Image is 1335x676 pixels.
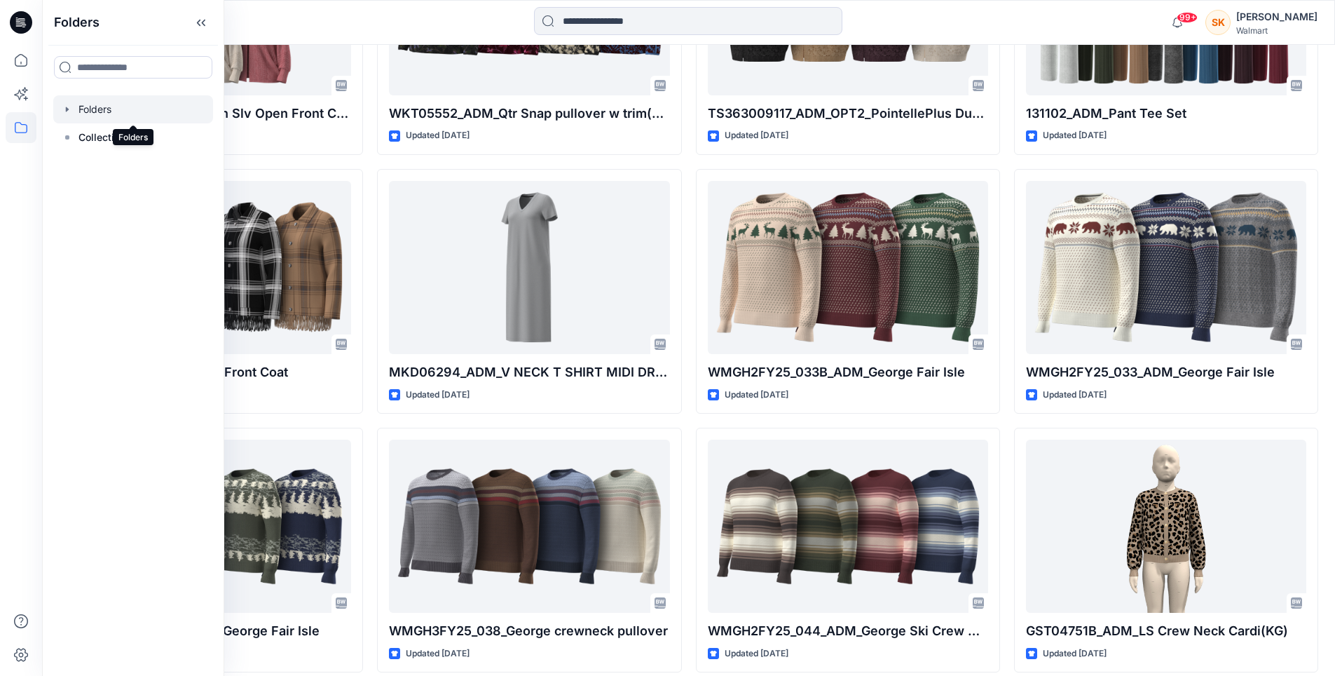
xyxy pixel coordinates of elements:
p: Updated [DATE] [1043,128,1107,143]
p: WMGH3FY25_038_George crewneck pullover [389,621,669,641]
p: 131102_ADM_Pant Tee Set [1026,104,1306,123]
div: SK [1205,10,1231,35]
a: WMGH3FY25_038_George crewneck pullover [389,440,669,613]
p: WMGH2FY25_044_ADM_George Ski Crew Neck [708,621,988,641]
p: WMGH2FY25_033_ADM_George Fair Isle [1026,363,1306,382]
p: GST04751B_ADM_LS Crew Neck Cardi(KG) [1026,621,1306,641]
a: MKD06294_ADM_V NECK T SHIRT MIDI DRESS [389,181,669,354]
span: 99+ [1177,12,1198,23]
p: Updated [DATE] [725,128,788,143]
div: Walmart [1236,25,1317,36]
p: Updated [DATE] [406,647,470,661]
a: GST04751B_ADM_LS Crew Neck Cardi(KG) [1026,440,1306,613]
div: [PERSON_NAME] [1236,8,1317,25]
p: Updated [DATE] [406,128,470,143]
p: MKD06294_ADM_V NECK T SHIRT MIDI DRESS [389,363,669,382]
p: Updated [DATE] [406,388,470,403]
p: Updated [DATE] [725,647,788,661]
p: Updated [DATE] [1043,647,1107,661]
p: WMGH2FY25_033B_ADM_George Fair Isle [708,363,988,382]
p: WKT05552_ADM_Qtr Snap pullover w trim(Print) [389,104,669,123]
a: WMGH2FY25_044_ADM_George Ski Crew Neck [708,440,988,613]
p: Updated [DATE] [1043,388,1107,403]
p: TS363009117_ADM_OPT2_PointellePlus Duster cocoon [708,104,988,123]
a: WMGH2FY25_033_ADM_George Fair Isle [1026,181,1306,354]
p: Collections [78,129,131,146]
a: WMGH2FY25_033B_ADM_George Fair Isle [708,181,988,354]
p: Updated [DATE] [725,388,788,403]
